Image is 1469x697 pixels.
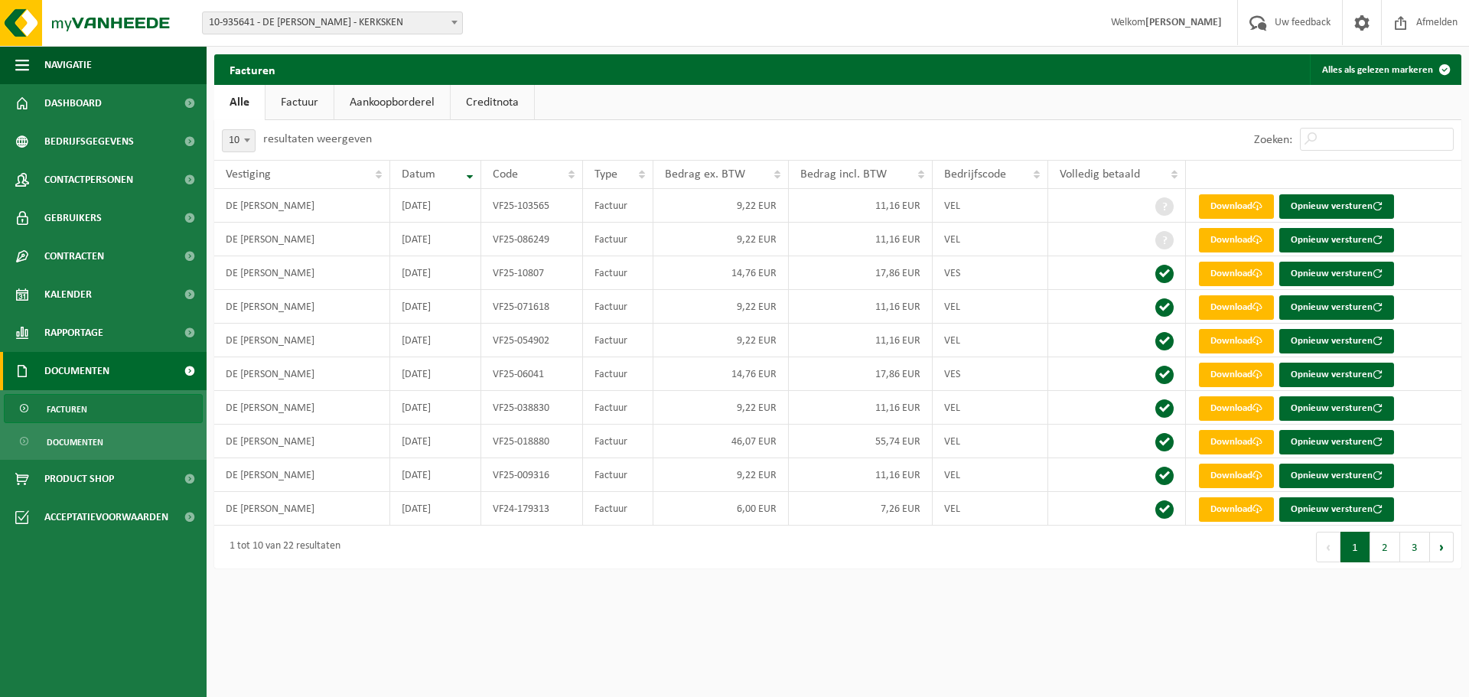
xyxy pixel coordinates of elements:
[933,223,1048,256] td: VEL
[214,85,265,120] a: Alle
[1199,329,1274,353] a: Download
[1199,228,1274,252] a: Download
[1279,194,1394,219] button: Opnieuw versturen
[223,130,255,151] span: 10
[583,324,653,357] td: Factuur
[933,324,1048,357] td: VEL
[390,425,482,458] td: [DATE]
[1279,228,1394,252] button: Opnieuw versturen
[653,357,790,391] td: 14,76 EUR
[933,256,1048,290] td: VES
[481,458,582,492] td: VF25-009316
[390,324,482,357] td: [DATE]
[214,256,390,290] td: DE [PERSON_NAME]
[334,85,450,120] a: Aankoopborderel
[1199,464,1274,488] a: Download
[451,85,534,120] a: Creditnota
[44,314,103,352] span: Rapportage
[1279,464,1394,488] button: Opnieuw versturen
[493,168,518,181] span: Code
[1060,168,1140,181] span: Volledig betaald
[4,394,203,423] a: Facturen
[214,425,390,458] td: DE [PERSON_NAME]
[1310,54,1460,85] button: Alles als gelezen markeren
[481,357,582,391] td: VF25-06041
[944,168,1006,181] span: Bedrijfscode
[265,85,334,120] a: Factuur
[222,129,256,152] span: 10
[789,391,932,425] td: 11,16 EUR
[933,189,1048,223] td: VEL
[1400,532,1430,562] button: 3
[653,189,790,223] td: 9,22 EUR
[653,223,790,256] td: 9,22 EUR
[1199,194,1274,219] a: Download
[1279,396,1394,421] button: Opnieuw versturen
[481,256,582,290] td: VF25-10807
[1370,532,1400,562] button: 2
[44,161,133,199] span: Contactpersonen
[1316,532,1340,562] button: Previous
[933,425,1048,458] td: VEL
[933,290,1048,324] td: VEL
[47,395,87,424] span: Facturen
[44,352,109,390] span: Documenten
[390,357,482,391] td: [DATE]
[481,324,582,357] td: VF25-054902
[653,458,790,492] td: 9,22 EUR
[789,290,932,324] td: 11,16 EUR
[390,189,482,223] td: [DATE]
[1279,295,1394,320] button: Opnieuw versturen
[1199,430,1274,454] a: Download
[44,122,134,161] span: Bedrijfsgegevens
[222,533,340,561] div: 1 tot 10 van 22 resultaten
[789,492,932,526] td: 7,26 EUR
[214,391,390,425] td: DE [PERSON_NAME]
[789,223,932,256] td: 11,16 EUR
[44,237,104,275] span: Contracten
[1199,295,1274,320] a: Download
[789,357,932,391] td: 17,86 EUR
[1145,17,1222,28] strong: [PERSON_NAME]
[653,324,790,357] td: 9,22 EUR
[1340,532,1370,562] button: 1
[214,54,291,84] h2: Facturen
[583,290,653,324] td: Factuur
[1279,363,1394,387] button: Opnieuw versturen
[933,391,1048,425] td: VEL
[390,492,482,526] td: [DATE]
[226,168,271,181] span: Vestiging
[1199,396,1274,421] a: Download
[390,223,482,256] td: [DATE]
[214,458,390,492] td: DE [PERSON_NAME]
[933,357,1048,391] td: VES
[214,189,390,223] td: DE [PERSON_NAME]
[653,492,790,526] td: 6,00 EUR
[47,428,103,457] span: Documenten
[789,256,932,290] td: 17,86 EUR
[44,498,168,536] span: Acceptatievoorwaarden
[653,256,790,290] td: 14,76 EUR
[789,458,932,492] td: 11,16 EUR
[583,425,653,458] td: Factuur
[481,290,582,324] td: VF25-071618
[653,425,790,458] td: 46,07 EUR
[481,223,582,256] td: VF25-086249
[402,168,435,181] span: Datum
[44,84,102,122] span: Dashboard
[214,324,390,357] td: DE [PERSON_NAME]
[1279,262,1394,286] button: Opnieuw versturen
[1279,497,1394,522] button: Opnieuw versturen
[1430,532,1454,562] button: Next
[789,425,932,458] td: 55,74 EUR
[665,168,745,181] span: Bedrag ex. BTW
[1254,134,1292,146] label: Zoeken:
[583,256,653,290] td: Factuur
[44,46,92,84] span: Navigatie
[1199,262,1274,286] a: Download
[583,223,653,256] td: Factuur
[583,492,653,526] td: Factuur
[583,458,653,492] td: Factuur
[933,458,1048,492] td: VEL
[202,11,463,34] span: 10-935641 - DE PELSMAEKER GUNTHER - KERKSKEN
